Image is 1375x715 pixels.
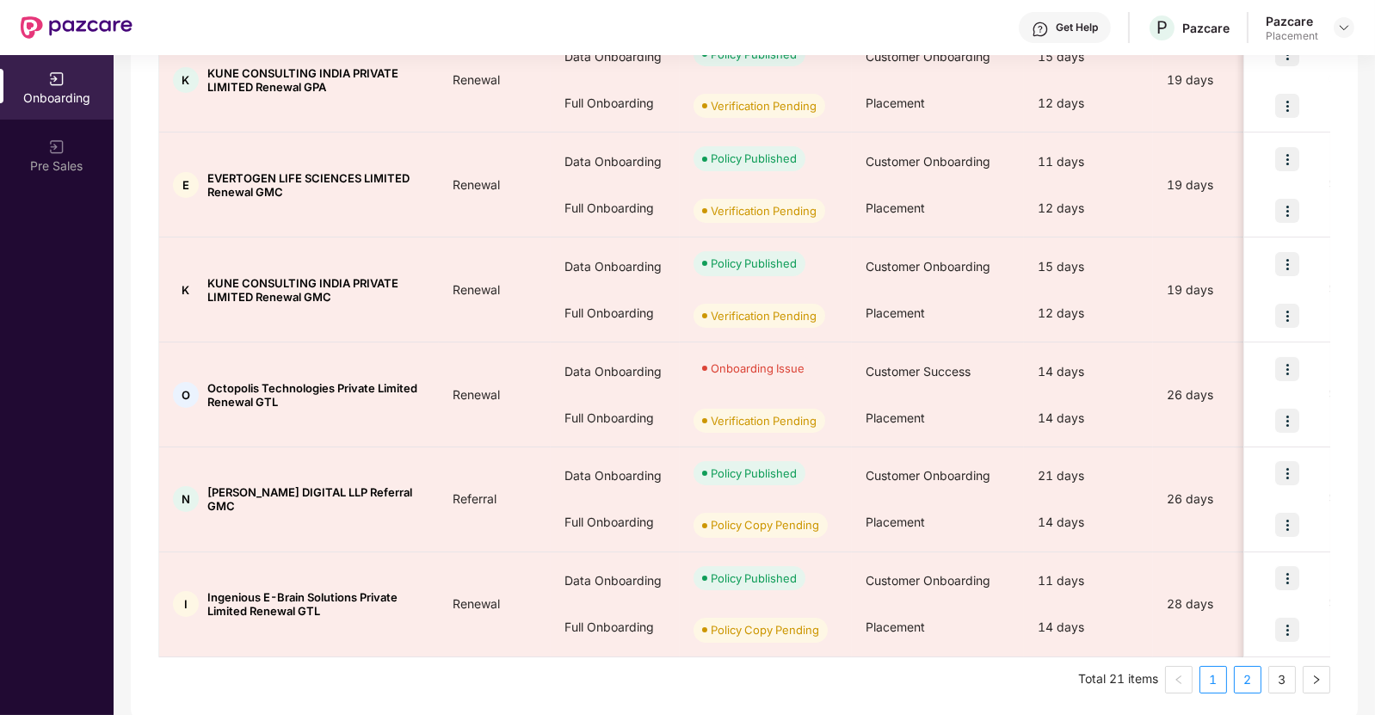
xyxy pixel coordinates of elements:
div: Data Onboarding [551,34,680,80]
div: 19 days [1153,71,1299,89]
div: Verification Pending [711,97,817,114]
div: 15 days [1024,243,1153,290]
div: Onboarding Issue [711,360,805,377]
div: 11 days [1024,558,1153,604]
div: 28 days [1153,595,1299,613]
button: right [1303,666,1330,693]
div: 11 days [1024,139,1153,185]
li: 2 [1234,666,1261,693]
div: Policy Published [711,570,797,587]
div: 12 days [1024,185,1153,231]
img: icon [1275,252,1299,276]
img: icon [1275,618,1299,642]
div: 15 days [1024,34,1153,80]
div: K [173,277,199,303]
span: Placement [866,96,925,110]
div: Full Onboarding [551,185,680,231]
a: 2 [1235,667,1261,693]
span: [PERSON_NAME] DIGITAL LLP Referral GMC [207,485,425,513]
img: icon [1275,357,1299,381]
li: Previous Page [1165,666,1193,693]
div: Policy Published [711,465,797,482]
span: Placement [866,515,925,529]
span: Placement [866,619,925,634]
div: 14 days [1024,604,1153,650]
img: icon [1275,147,1299,171]
span: Customer Success [866,364,971,379]
img: icon [1275,304,1299,328]
a: 1 [1200,667,1226,693]
span: Placement [866,305,925,320]
div: 26 days [1153,490,1299,509]
div: Data Onboarding [551,348,680,395]
span: Customer Onboarding [866,573,990,588]
span: Customer Onboarding [866,49,990,64]
span: Ingenious E-Brain Solutions Private Limited Renewal GTL [207,590,425,618]
a: 3 [1269,667,1295,693]
div: 12 days [1024,290,1153,336]
div: Policy Published [711,150,797,167]
img: icon [1275,409,1299,433]
span: Renewal [439,596,514,611]
div: Placement [1266,29,1318,43]
span: Renewal [439,387,514,402]
img: svg+xml;base64,PHN2ZyB3aWR0aD0iMjAiIGhlaWdodD0iMjAiIHZpZXdCb3g9IjAgMCAyMCAyMCIgZmlsbD0ibm9uZSIgeG... [48,71,65,88]
div: Policy Copy Pending [711,516,819,533]
span: Customer Onboarding [866,468,990,483]
div: Verification Pending [711,307,817,324]
div: Policy Copy Pending [711,621,819,638]
img: icon [1275,513,1299,537]
div: Verification Pending [711,412,817,429]
span: Octopolis Technologies Private Limited Renewal GTL [207,381,425,409]
div: 21 days [1024,453,1153,499]
div: Verification Pending [711,202,817,219]
button: left [1165,666,1193,693]
div: E [173,172,199,198]
li: 3 [1268,666,1296,693]
div: Data Onboarding [551,243,680,290]
li: Total 21 items [1078,666,1158,693]
div: K [173,67,199,93]
img: New Pazcare Logo [21,16,133,39]
span: Renewal [439,72,514,87]
img: svg+xml;base64,PHN2ZyB3aWR0aD0iMjAiIGhlaWdodD0iMjAiIHZpZXdCb3g9IjAgMCAyMCAyMCIgZmlsbD0ibm9uZSIgeG... [48,139,65,156]
div: N [173,486,199,512]
span: KUNE CONSULTING INDIA PRIVATE LIMITED Renewal GPA [207,66,425,94]
img: icon [1275,94,1299,118]
div: Full Onboarding [551,604,680,650]
span: Placement [866,200,925,215]
div: Full Onboarding [551,499,680,545]
div: O [173,382,199,408]
div: Policy Published [711,255,797,272]
img: icon [1275,566,1299,590]
div: 14 days [1024,348,1153,395]
div: 14 days [1024,395,1153,441]
span: right [1311,675,1322,685]
div: Data Onboarding [551,139,680,185]
div: I [173,591,199,617]
span: Customer Onboarding [866,154,990,169]
img: svg+xml;base64,PHN2ZyBpZD0iSGVscC0zMngzMiIgeG1sbnM9Imh0dHA6Ly93d3cudzMub3JnLzIwMDAvc3ZnIiB3aWR0aD... [1032,21,1049,38]
span: Customer Onboarding [866,259,990,274]
div: Full Onboarding [551,395,680,441]
span: Renewal [439,282,514,297]
div: 14 days [1024,499,1153,545]
div: Pazcare [1182,20,1230,36]
div: Pazcare [1266,13,1318,29]
span: Renewal [439,177,514,192]
img: icon [1275,199,1299,223]
span: KUNE CONSULTING INDIA PRIVATE LIMITED Renewal GMC [207,276,425,304]
div: Full Onboarding [551,80,680,126]
div: 19 days [1153,176,1299,194]
div: 19 days [1153,280,1299,299]
img: svg+xml;base64,PHN2ZyBpZD0iRHJvcGRvd24tMzJ4MzIiIHhtbG5zPSJodHRwOi8vd3d3LnczLm9yZy8yMDAwL3N2ZyIgd2... [1337,21,1351,34]
div: 12 days [1024,80,1153,126]
div: Get Help [1056,21,1098,34]
img: icon [1275,461,1299,485]
div: Data Onboarding [551,558,680,604]
li: 1 [1199,666,1227,693]
span: P [1156,17,1168,38]
span: Placement [866,410,925,425]
span: Referral [439,491,510,506]
span: EVERTOGEN LIFE SCIENCES LIMITED Renewal GMC [207,171,425,199]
